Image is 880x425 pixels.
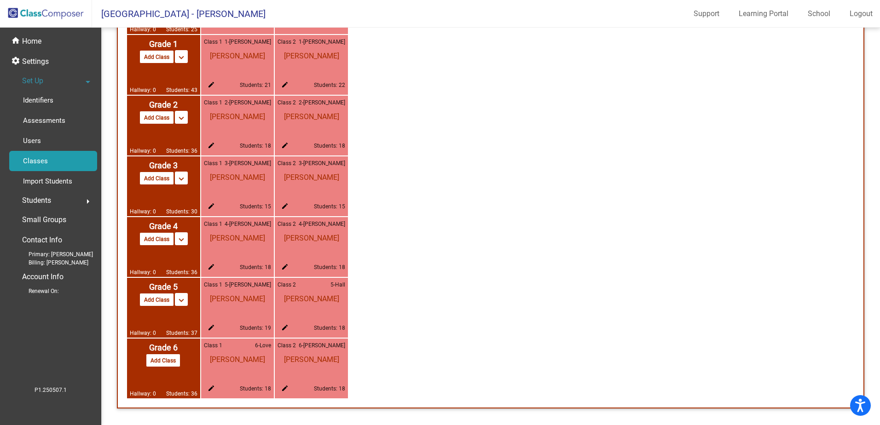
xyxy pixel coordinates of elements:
[204,81,215,92] mat-icon: edit
[176,173,187,184] mat-icon: keyboard_arrow_down
[686,6,727,21] a: Support
[23,155,48,167] p: Classes
[800,6,838,21] a: School
[278,289,345,304] span: [PERSON_NAME]
[176,295,187,306] mat-icon: keyboard_arrow_down
[176,113,187,124] mat-icon: keyboard_arrow_down
[299,220,345,228] span: 4-[PERSON_NAME]
[278,281,296,289] span: Class 2
[130,207,156,216] span: Hallway: 0
[139,232,174,246] button: Add Class
[92,6,266,21] span: [GEOGRAPHIC_DATA] - [PERSON_NAME]
[14,258,88,267] span: Billing: [PERSON_NAME]
[11,36,22,47] mat-icon: home
[130,147,156,155] span: Hallway: 0
[166,25,197,34] span: Students: 25
[22,75,43,87] span: Set Up
[278,98,296,107] span: Class 2
[166,329,197,337] span: Students: 37
[23,176,72,187] p: Import Students
[278,202,289,213] mat-icon: edit
[130,38,197,50] span: Grade 1
[130,159,197,172] span: Grade 3
[139,50,174,63] button: Add Class
[204,107,272,122] span: [PERSON_NAME]
[139,172,174,185] button: Add Class
[731,6,796,21] a: Learning Portal
[240,82,271,88] a: Students: 21
[330,281,345,289] span: 5-Hall
[314,264,345,270] a: Students: 18
[22,36,41,47] p: Home
[204,324,215,335] mat-icon: edit
[204,46,272,62] span: [PERSON_NAME]
[299,159,345,167] span: 3-[PERSON_NAME]
[204,167,272,183] span: [PERSON_NAME]
[278,38,296,46] span: Class 2
[204,159,222,167] span: Class 1
[204,98,222,107] span: Class 1
[225,159,271,167] span: 3-[PERSON_NAME]
[278,350,345,365] span: [PERSON_NAME]
[225,38,271,46] span: 1-[PERSON_NAME]
[130,268,156,276] span: Hallway: 0
[146,354,180,367] button: Add Class
[255,341,271,350] span: 6-Love
[11,56,22,67] mat-icon: settings
[22,56,49,67] p: Settings
[314,385,345,392] a: Students: 18
[240,325,271,331] a: Students: 19
[204,263,215,274] mat-icon: edit
[240,385,271,392] a: Students: 18
[278,46,345,62] span: [PERSON_NAME]
[130,390,156,398] span: Hallway: 0
[176,234,187,245] mat-icon: keyboard_arrow_down
[278,341,296,350] span: Class 2
[14,250,93,258] span: Primary: [PERSON_NAME]
[299,341,345,350] span: 6-[PERSON_NAME]
[130,341,197,354] span: Grade 6
[130,281,197,293] span: Grade 5
[176,52,187,63] mat-icon: keyboard_arrow_down
[204,341,222,350] span: Class 1
[204,142,215,153] mat-icon: edit
[314,82,345,88] a: Students: 22
[314,143,345,149] a: Students: 18
[130,220,197,232] span: Grade 4
[166,390,197,398] span: Students: 36
[130,25,156,34] span: Hallway: 0
[130,86,156,94] span: Hallway: 0
[130,98,197,111] span: Grade 2
[314,203,345,210] a: Students: 15
[278,81,289,92] mat-icon: edit
[204,38,222,46] span: Class 1
[204,385,215,396] mat-icon: edit
[22,194,51,207] span: Students
[299,38,345,46] span: 1-[PERSON_NAME]
[240,143,271,149] a: Students: 18
[82,76,93,87] mat-icon: arrow_drop_down
[278,167,345,183] span: [PERSON_NAME]
[166,207,197,216] span: Students: 30
[278,159,296,167] span: Class 2
[225,98,271,107] span: 2-[PERSON_NAME]
[225,281,271,289] span: 5-[PERSON_NAME]
[314,325,345,331] a: Students: 18
[23,95,53,106] p: Identifiers
[204,289,272,304] span: [PERSON_NAME]
[23,115,65,126] p: Assessments
[23,135,41,146] p: Users
[14,287,59,295] span: Renewal On:
[299,98,345,107] span: 2-[PERSON_NAME]
[842,6,880,21] a: Logout
[278,107,345,122] span: [PERSON_NAME]
[278,220,296,228] span: Class 2
[166,147,197,155] span: Students: 36
[139,293,174,306] button: Add Class
[204,220,222,228] span: Class 1
[22,234,62,247] p: Contact Info
[204,350,272,365] span: [PERSON_NAME]
[204,228,272,244] span: [PERSON_NAME]
[166,86,197,94] span: Students: 43
[240,203,271,210] a: Students: 15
